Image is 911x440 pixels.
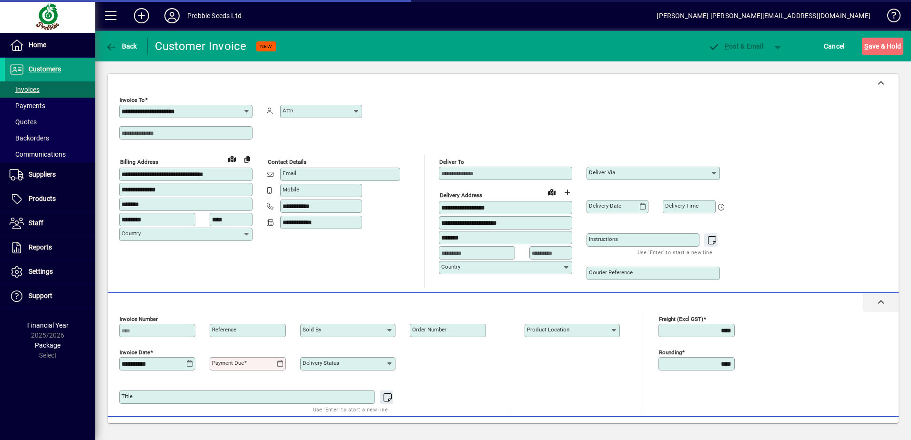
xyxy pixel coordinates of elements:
[126,7,157,24] button: Add
[638,247,712,258] mat-hint: Use 'Enter' to start a new line
[5,81,95,98] a: Invoices
[29,219,43,227] span: Staff
[10,102,45,110] span: Payments
[260,43,272,50] span: NEW
[708,42,763,50] span: ost & Email
[121,230,141,237] mat-label: Country
[571,422,620,438] span: Product History
[589,169,615,176] mat-label: Deliver via
[589,202,621,209] mat-label: Delivery date
[103,38,140,55] button: Back
[29,65,61,73] span: Customers
[5,260,95,284] a: Settings
[5,211,95,235] a: Staff
[5,163,95,187] a: Suppliers
[5,33,95,57] a: Home
[589,269,633,276] mat-label: Courier Reference
[10,86,40,93] span: Invoices
[567,421,624,439] button: Product History
[829,421,877,439] button: Product
[95,38,148,55] app-page-header-button: Back
[35,341,61,349] span: Package
[29,41,46,49] span: Home
[283,186,299,193] mat-label: Mobile
[559,185,575,200] button: Choose address
[725,42,729,50] span: P
[5,236,95,260] a: Reports
[29,243,52,251] span: Reports
[5,146,95,162] a: Communications
[439,159,464,165] mat-label: Deliver To
[29,195,56,202] span: Products
[120,97,145,103] mat-label: Invoice To
[29,268,53,275] span: Settings
[5,187,95,211] a: Products
[821,38,847,55] button: Cancel
[659,316,703,322] mat-label: Freight (excl GST)
[10,150,66,158] span: Communications
[864,42,868,50] span: S
[880,2,899,33] a: Knowledge Base
[10,134,49,142] span: Backorders
[824,39,845,54] span: Cancel
[527,326,569,333] mat-label: Product location
[157,7,187,24] button: Profile
[303,326,321,333] mat-label: Sold by
[27,321,69,329] span: Financial Year
[212,326,236,333] mat-label: Reference
[659,349,682,356] mat-label: Rounding
[412,326,446,333] mat-label: Order number
[544,184,559,200] a: View on map
[5,114,95,130] a: Quotes
[862,38,903,55] button: Save & Hold
[10,118,37,126] span: Quotes
[703,38,768,55] button: Post & Email
[441,263,460,270] mat-label: Country
[105,42,137,50] span: Back
[155,39,247,54] div: Customer Invoice
[303,360,339,366] mat-label: Delivery status
[283,107,293,114] mat-label: Attn
[657,8,871,23] div: [PERSON_NAME] [PERSON_NAME][EMAIL_ADDRESS][DOMAIN_NAME]
[5,284,95,308] a: Support
[212,360,244,366] mat-label: Payment due
[5,130,95,146] a: Backorders
[120,316,158,322] mat-label: Invoice number
[283,170,296,177] mat-label: Email
[313,404,388,415] mat-hint: Use 'Enter' to start a new line
[864,39,901,54] span: ave & Hold
[589,236,618,242] mat-label: Instructions
[120,349,150,356] mat-label: Invoice date
[240,151,255,167] button: Copy to Delivery address
[5,98,95,114] a: Payments
[29,292,52,300] span: Support
[121,393,132,400] mat-label: Title
[29,170,56,178] span: Suppliers
[187,8,242,23] div: Prebble Seeds Ltd
[834,422,872,438] span: Product
[224,151,240,166] a: View on map
[665,202,698,209] mat-label: Delivery time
